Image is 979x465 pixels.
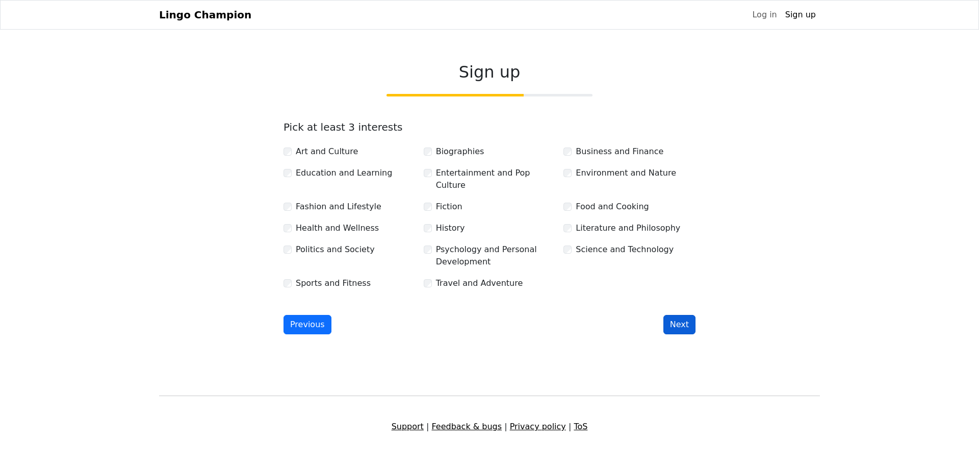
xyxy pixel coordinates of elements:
[296,277,371,289] label: Sports and Fitness
[153,421,826,433] div: | | |
[576,243,674,256] label: Science and Technology
[576,222,680,234] label: Literature and Philosophy
[284,315,331,334] button: Previous
[296,222,379,234] label: Health and Wellness
[436,201,462,213] label: Fiction
[663,315,695,334] button: Next
[576,145,663,158] label: Business and Finance
[436,167,556,191] label: Entertainment and Pop Culture
[576,167,676,179] label: Environment and Nature
[431,422,502,431] a: Feedback & bugs
[436,243,556,268] label: Psychology and Personal Development
[392,422,424,431] a: Support
[296,145,358,158] label: Art and Culture
[296,201,381,213] label: Fashion and Lifestyle
[436,222,465,234] label: History
[436,277,523,289] label: Travel and Adventure
[748,5,781,25] a: Log in
[436,145,484,158] label: Biographies
[284,62,695,82] h2: Sign up
[510,422,566,431] a: Privacy policy
[296,167,392,179] label: Education and Learning
[284,121,403,133] label: Pick at least 3 interests
[159,5,251,25] a: Lingo Champion
[574,422,587,431] a: ToS
[781,5,820,25] a: Sign up
[296,243,375,256] label: Politics and Society
[576,201,649,213] label: Food and Cooking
